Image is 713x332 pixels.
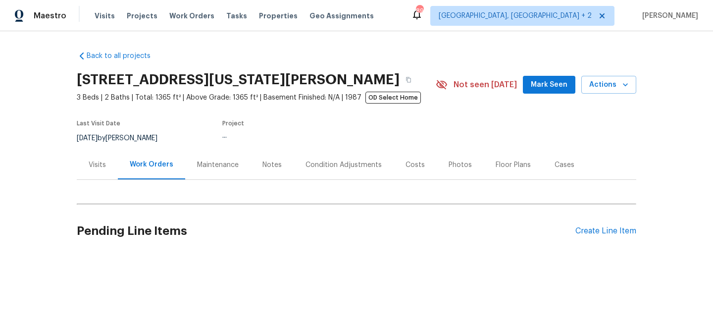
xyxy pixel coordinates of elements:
div: by [PERSON_NAME] [77,132,169,144]
span: Projects [127,11,157,21]
div: ... [222,132,412,139]
button: Actions [581,76,636,94]
span: 3 Beds | 2 Baths | Total: 1365 ft² | Above Grade: 1365 ft² | Basement Finished: N/A | 1987 [77,93,436,103]
a: Back to all projects [77,51,172,61]
div: Condition Adjustments [306,160,382,170]
span: Geo Assignments [309,11,374,21]
div: Visits [89,160,106,170]
span: [PERSON_NAME] [638,11,698,21]
div: Work Orders [130,160,173,169]
div: 89 [416,6,423,16]
div: Costs [406,160,425,170]
div: Floor Plans [496,160,531,170]
span: Actions [589,79,628,91]
h2: Pending Line Items [77,208,575,254]
div: Notes [262,160,282,170]
h2: [STREET_ADDRESS][US_STATE][PERSON_NAME] [77,75,400,85]
div: Cases [555,160,574,170]
span: Visits [95,11,115,21]
span: Work Orders [169,11,214,21]
div: Create Line Item [575,226,636,236]
span: Mark Seen [531,79,567,91]
span: [GEOGRAPHIC_DATA], [GEOGRAPHIC_DATA] + 2 [439,11,592,21]
span: Last Visit Date [77,120,120,126]
button: Copy Address [400,71,417,89]
span: Not seen [DATE] [454,80,517,90]
span: Project [222,120,244,126]
div: Maintenance [197,160,239,170]
span: Properties [259,11,298,21]
div: Photos [449,160,472,170]
span: Maestro [34,11,66,21]
span: OD Select Home [365,92,421,104]
span: Tasks [226,12,247,19]
button: Mark Seen [523,76,575,94]
span: [DATE] [77,135,98,142]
